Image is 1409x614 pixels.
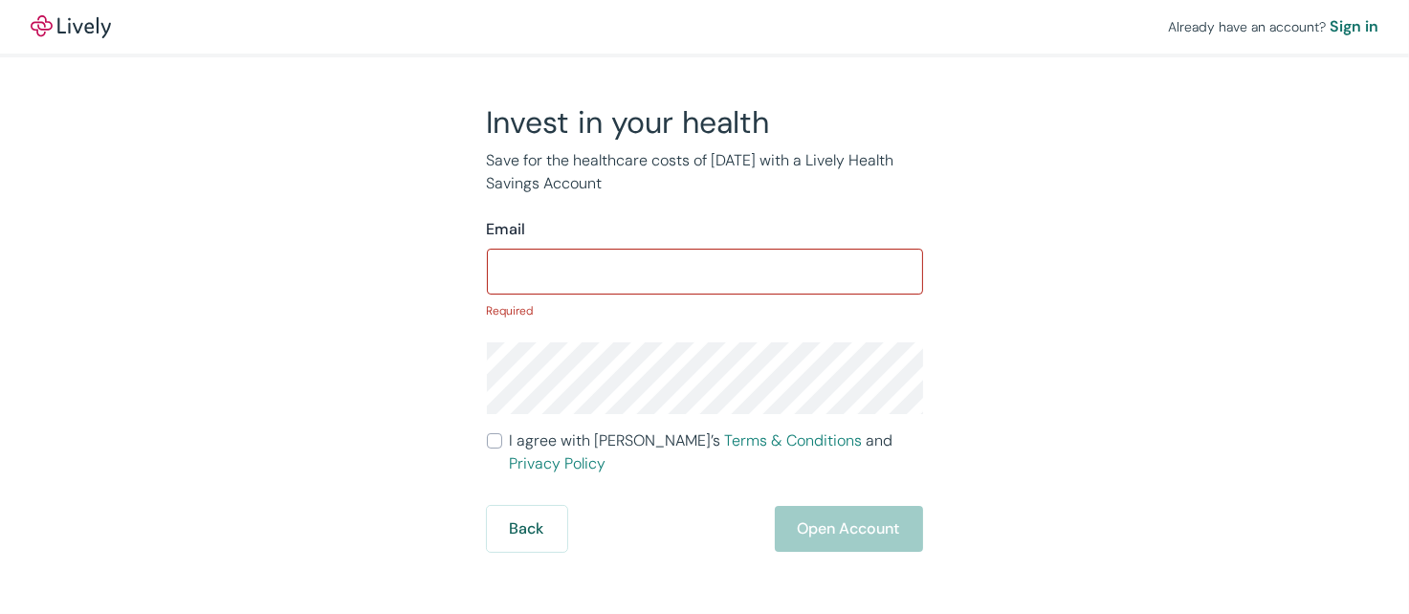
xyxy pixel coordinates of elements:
[487,506,567,552] button: Back
[1330,15,1378,38] a: Sign in
[487,302,923,319] p: Required
[487,103,923,142] h2: Invest in your health
[487,149,923,195] p: Save for the healthcare costs of [DATE] with a Lively Health Savings Account
[31,15,111,38] img: Lively
[487,218,526,241] label: Email
[510,429,923,475] span: I agree with [PERSON_NAME]’s and
[725,430,863,450] a: Terms & Conditions
[31,15,111,38] a: LivelyLively
[510,453,606,473] a: Privacy Policy
[1168,15,1378,38] div: Already have an account?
